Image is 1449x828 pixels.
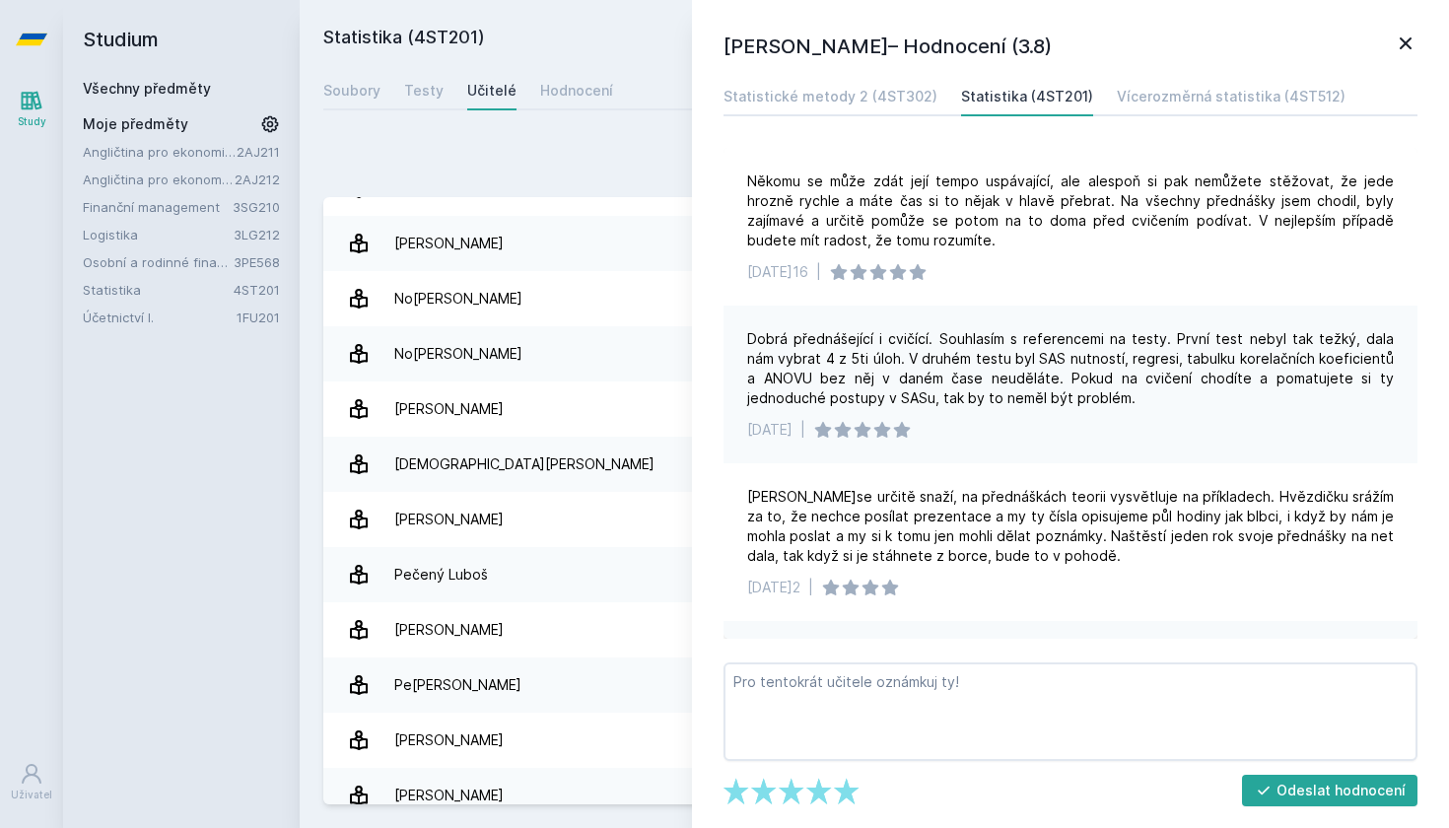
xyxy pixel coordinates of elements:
[747,420,793,440] div: [DATE]
[83,197,233,217] a: Finanční management
[394,721,504,760] div: [PERSON_NAME]
[540,71,613,110] a: Hodnocení
[323,437,1425,492] a: [DEMOGRAPHIC_DATA][PERSON_NAME] 10 hodnocení 4.3
[404,71,444,110] a: Testy
[235,172,280,187] a: 2AJ212
[83,142,237,162] a: Angličtina pro ekonomická studia 1 (B2/C1)
[1242,775,1418,806] button: Odeslat hodnocení
[747,262,808,282] div: [DATE]16
[237,144,280,160] a: 2AJ211
[323,381,1425,437] a: [PERSON_NAME] 6 hodnocení 3.8
[467,71,517,110] a: Učitelé
[323,713,1425,768] a: [PERSON_NAME] 2 hodnocení 2.0
[394,334,522,374] div: No[PERSON_NAME]
[83,170,235,189] a: Angličtina pro ekonomická studia 2 (B2/C1)
[394,555,488,594] div: Pečený Luboš
[234,227,280,242] a: 3LG212
[83,114,188,134] span: Moje předměty
[323,216,1425,271] a: [PERSON_NAME] 2 hodnocení 2.5
[83,308,237,327] a: Účetnictví I.
[323,768,1425,823] a: [PERSON_NAME] 5 hodnocení 3.8
[237,310,280,325] a: 1FU201
[747,578,800,597] div: [DATE]2
[83,280,234,300] a: Statistika
[323,271,1425,326] a: No[PERSON_NAME] 2 hodnocení 2.0
[394,776,504,815] div: [PERSON_NAME]
[394,279,522,318] div: No[PERSON_NAME]
[394,610,504,650] div: [PERSON_NAME]
[323,326,1425,381] a: No[PERSON_NAME] 3 hodnocení 5.0
[394,665,521,705] div: Pe[PERSON_NAME]
[323,24,1199,55] h2: Statistika (4ST201)
[323,492,1425,547] a: [PERSON_NAME] 9 hodnocení 3.8
[18,114,46,129] div: Study
[747,329,1394,408] div: Dobrá přednášející i cvičící. Souhlasím s referencemi na testy. První test nebyl tak težký, dala ...
[394,389,504,429] div: [PERSON_NAME]
[808,578,813,597] div: |
[404,81,444,101] div: Testy
[747,172,1394,250] div: Někomu se může zdát její tempo uspávající, ale alespoň si pak nemůžete stěžovat, že jede hrozně r...
[323,657,1425,713] a: Pe[PERSON_NAME] 4 hodnocení 5.0
[467,81,517,101] div: Učitelé
[83,80,211,97] a: Všechny předměty
[233,199,280,215] a: 3SG210
[323,547,1425,602] a: Pečený Luboš 7 hodnocení 4.6
[11,788,52,802] div: Uživatel
[540,81,613,101] div: Hodnocení
[816,262,821,282] div: |
[394,445,655,484] div: [DEMOGRAPHIC_DATA][PERSON_NAME]
[234,254,280,270] a: 3PE568
[394,500,504,539] div: [PERSON_NAME]
[4,752,59,812] a: Uživatel
[4,79,59,139] a: Study
[800,420,805,440] div: |
[83,252,234,272] a: Osobní a rodinné finance
[83,225,234,244] a: Logistika
[747,487,1394,566] div: [PERSON_NAME]se určitě snaží, na přednáškách teorii vysvětluje na příkladech. Hvězdičku srážím za...
[323,81,380,101] div: Soubory
[323,602,1425,657] a: [PERSON_NAME] 3 hodnocení 3.7
[234,282,280,298] a: 4ST201
[394,224,504,263] div: [PERSON_NAME]
[323,71,380,110] a: Soubory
